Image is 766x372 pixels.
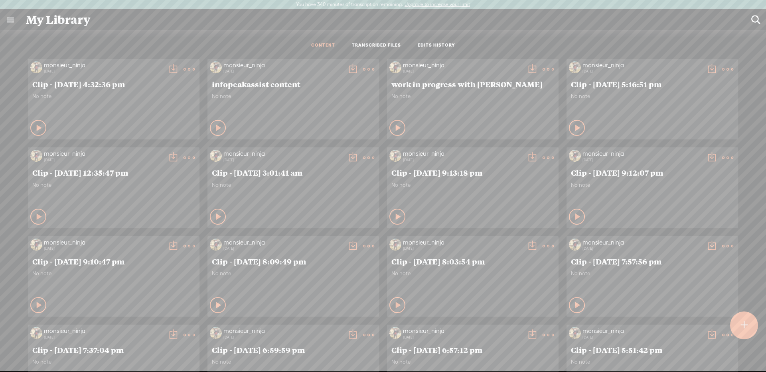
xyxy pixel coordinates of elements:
img: http%3A%2F%2Fres.cloudinary.com%2Ftrebble-fm%2Fimage%2Fupload%2Fv1709343596%2Fcom.trebble.trebble... [210,150,222,162]
span: Clip - [DATE] 8:03:54 pm [391,256,554,266]
div: monsieur_ninja [223,327,343,335]
span: No note [32,93,195,100]
div: monsieur_ninja [403,239,523,247]
span: No note [391,93,554,100]
img: http%3A%2F%2Fres.cloudinary.com%2Ftrebble-fm%2Fimage%2Fupload%2Fv1709343596%2Fcom.trebble.trebble... [389,61,401,73]
span: No note [212,358,375,365]
div: [DATE] [403,69,523,74]
span: Clip - [DATE] 3:01:41 am [212,168,375,177]
div: My Library [20,10,746,30]
img: http%3A%2F%2Fres.cloudinary.com%2Ftrebble-fm%2Fimage%2Fupload%2Fv1709343596%2Fcom.trebble.trebble... [569,327,581,339]
div: [DATE] [403,246,523,251]
div: [DATE] [582,158,702,163]
div: monsieur_ninja [44,150,164,158]
span: Clip - [DATE] 4:32:36 pm [32,79,195,89]
div: [DATE] [44,246,164,251]
span: Clip - [DATE] 8:09:49 pm [212,256,375,266]
span: Clip - [DATE] 7:57:56 pm [571,256,734,266]
div: monsieur_ninja [223,239,343,247]
div: monsieur_ninja [44,61,164,69]
span: No note [571,358,734,365]
span: Clip - [DATE] 5:51:42 pm [571,345,734,354]
div: [DATE] [44,69,164,74]
span: No note [212,270,375,277]
span: Clip - [DATE] 12:35:47 pm [32,168,195,177]
span: Clip - [DATE] 9:13:18 pm [391,168,554,177]
div: [DATE] [582,69,702,74]
img: http%3A%2F%2Fres.cloudinary.com%2Ftrebble-fm%2Fimage%2Fupload%2Fv1709343596%2Fcom.trebble.trebble... [569,61,581,73]
div: [DATE] [403,158,523,163]
span: No note [391,270,554,277]
div: [DATE] [223,69,343,74]
img: http%3A%2F%2Fres.cloudinary.com%2Ftrebble-fm%2Fimage%2Fupload%2Fv1709343596%2Fcom.trebble.trebble... [210,239,222,251]
span: work in progress with [PERSON_NAME] [391,79,554,89]
img: http%3A%2F%2Fres.cloudinary.com%2Ftrebble-fm%2Fimage%2Fupload%2Fv1709343596%2Fcom.trebble.trebble... [389,150,401,162]
span: Clip - [DATE] 6:57:12 pm [391,345,554,354]
div: monsieur_ninja [44,327,164,335]
span: Clip - [DATE] 9:12:07 pm [571,168,734,177]
div: [DATE] [223,158,343,163]
label: You have 340 minutes of transcription remaining. [296,2,403,8]
span: No note [391,182,554,188]
span: No note [212,93,375,100]
div: monsieur_ninja [223,61,343,69]
div: monsieur_ninja [223,150,343,158]
span: Clip - [DATE] 9:10:47 pm [32,256,195,266]
span: Clip - [DATE] 5:16:51 pm [571,79,734,89]
div: [DATE] [44,335,164,340]
a: EDITS HISTORY [418,42,455,49]
img: http%3A%2F%2Fres.cloudinary.com%2Ftrebble-fm%2Fimage%2Fupload%2Fv1709343596%2Fcom.trebble.trebble... [569,150,581,162]
span: No note [212,182,375,188]
img: http%3A%2F%2Fres.cloudinary.com%2Ftrebble-fm%2Fimage%2Fupload%2Fv1709343596%2Fcom.trebble.trebble... [210,61,222,73]
img: http%3A%2F%2Fres.cloudinary.com%2Ftrebble-fm%2Fimage%2Fupload%2Fv1709343596%2Fcom.trebble.trebble... [389,327,401,339]
span: No note [32,182,195,188]
span: Clip - [DATE] 6:59:59 pm [212,345,375,354]
span: Clip - [DATE] 7:37:04 pm [32,345,195,354]
img: http%3A%2F%2Fres.cloudinary.com%2Ftrebble-fm%2Fimage%2Fupload%2Fv1709343596%2Fcom.trebble.trebble... [389,239,401,251]
div: monsieur_ninja [403,150,523,158]
div: [DATE] [44,158,164,163]
span: No note [391,358,554,365]
img: http%3A%2F%2Fres.cloudinary.com%2Ftrebble-fm%2Fimage%2Fupload%2Fv1709343596%2Fcom.trebble.trebble... [30,150,42,162]
span: No note [571,270,734,277]
div: monsieur_ninja [582,61,702,69]
div: [DATE] [223,335,343,340]
div: [DATE] [223,246,343,251]
label: Upgrade to increase your limit [405,2,470,8]
span: infopeakassist content [212,79,375,89]
div: monsieur_ninja [44,239,164,247]
div: [DATE] [582,246,702,251]
a: TRANSCRIBED FILES [352,42,401,49]
img: http%3A%2F%2Fres.cloudinary.com%2Ftrebble-fm%2Fimage%2Fupload%2Fv1709343596%2Fcom.trebble.trebble... [210,327,222,339]
div: monsieur_ninja [403,327,523,335]
a: CONTENT [311,42,335,49]
img: http%3A%2F%2Fres.cloudinary.com%2Ftrebble-fm%2Fimage%2Fupload%2Fv1709343596%2Fcom.trebble.trebble... [569,239,581,251]
div: monsieur_ninja [582,327,702,335]
img: http%3A%2F%2Fres.cloudinary.com%2Ftrebble-fm%2Fimage%2Fupload%2Fv1709343596%2Fcom.trebble.trebble... [30,61,42,73]
div: monsieur_ninja [582,150,702,158]
span: No note [32,358,195,365]
img: http%3A%2F%2Fres.cloudinary.com%2Ftrebble-fm%2Fimage%2Fupload%2Fv1709343596%2Fcom.trebble.trebble... [30,327,42,339]
span: No note [32,270,195,277]
div: [DATE] [582,335,702,340]
span: No note [571,93,734,100]
div: monsieur_ninja [403,61,523,69]
div: [DATE] [403,335,523,340]
div: monsieur_ninja [582,239,702,247]
span: No note [571,182,734,188]
img: http%3A%2F%2Fres.cloudinary.com%2Ftrebble-fm%2Fimage%2Fupload%2Fv1709343596%2Fcom.trebble.trebble... [30,239,42,251]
